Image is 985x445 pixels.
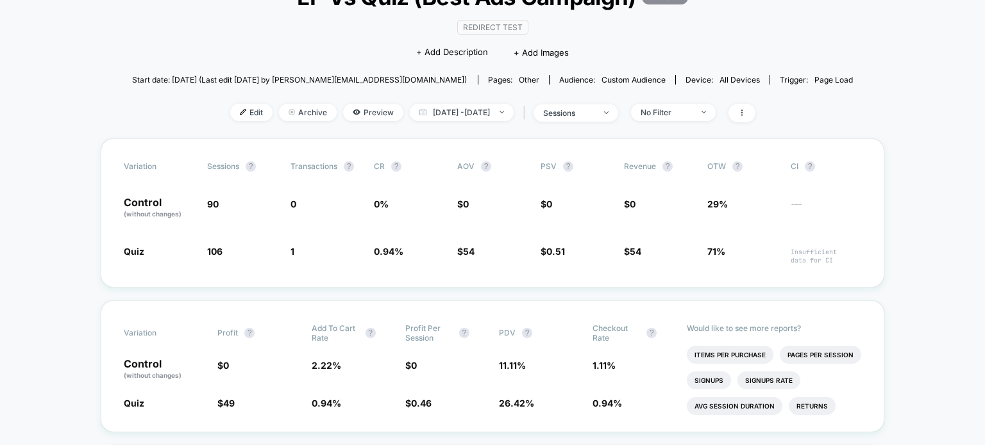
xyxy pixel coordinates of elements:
img: calendar [419,109,426,115]
span: $ [457,246,475,257]
span: 0.94 % [593,398,622,409]
span: $ [624,198,636,209]
span: CR [374,161,385,171]
div: Trigger: [780,75,853,85]
div: sessions [543,108,594,118]
div: Audience: [559,75,666,85]
span: + Add Images [514,47,569,58]
button: ? [662,161,673,172]
img: end [604,111,609,114]
span: 0 [546,198,552,209]
li: Signups Rate [737,371,800,389]
span: 0.46 [411,398,432,409]
button: ? [391,161,401,172]
span: | [520,104,534,122]
span: [DATE] - [DATE] [410,104,514,121]
p: Would like to see more reports? [687,323,862,333]
span: other [519,75,539,85]
span: $ [405,398,432,409]
span: Quiz [124,398,144,409]
button: ? [246,161,256,172]
div: Pages: [488,75,539,85]
button: ? [366,328,376,338]
span: PDV [499,328,516,337]
button: ? [344,161,354,172]
li: Avg Session Duration [687,397,782,415]
span: 0 [223,360,229,371]
span: $ [457,198,469,209]
span: 0 [630,198,636,209]
span: all devices [720,75,760,85]
span: 29% [707,198,728,209]
span: Custom Audience [602,75,666,85]
span: 0 % [374,198,389,209]
span: Archive [279,104,337,121]
span: CI [791,161,861,172]
span: 0 [290,198,296,209]
span: 71% [707,246,725,257]
span: Sessions [207,161,239,171]
button: ? [646,328,657,338]
span: Add To Cart Rate [312,323,359,343]
span: 0.51 [546,246,565,257]
span: Redirect Test [457,20,528,35]
span: 90 [207,198,219,209]
span: 106 [207,246,223,257]
span: 0 [463,198,469,209]
span: 1 [290,246,294,257]
span: Edit [230,104,273,121]
span: Quiz [124,246,144,257]
li: Pages Per Session [780,346,861,364]
span: 0.94 % [374,246,403,257]
span: $ [541,198,552,209]
span: 49 [223,398,235,409]
span: Checkout Rate [593,323,640,343]
span: Preview [343,104,403,121]
span: Variation [124,161,194,172]
span: Device: [675,75,770,85]
span: Profit [217,328,238,337]
span: Start date: [DATE] (Last edit [DATE] by [PERSON_NAME][EMAIL_ADDRESS][DOMAIN_NAME]) [132,75,467,85]
span: Profit Per Session [405,323,453,343]
div: No Filter [641,108,692,117]
span: 0.94 % [312,398,341,409]
span: 11.11 % [499,360,526,371]
button: ? [481,161,491,172]
button: ? [732,161,743,172]
span: PSV [541,161,557,171]
span: 54 [630,246,641,257]
span: AOV [457,161,475,171]
button: ? [563,161,573,172]
img: edit [240,109,246,115]
span: 0 [411,360,417,371]
button: ? [522,328,532,338]
span: 26.42 % [499,398,534,409]
span: 2.22 % [312,360,341,371]
button: ? [805,161,815,172]
span: $ [217,360,229,371]
span: $ [217,398,235,409]
img: end [500,111,504,113]
button: ? [244,328,255,338]
span: Transactions [290,161,337,171]
li: Signups [687,371,731,389]
span: $ [624,246,641,257]
p: Control [124,359,205,380]
span: --- [791,200,861,219]
span: + Add Description [416,46,488,59]
span: OTW [707,161,778,172]
span: 1.11 % [593,360,616,371]
li: Items Per Purchase [687,346,773,364]
span: (without changes) [124,210,181,218]
img: end [702,111,706,113]
span: Insufficient data for CI [791,248,861,264]
span: (without changes) [124,371,181,379]
span: Revenue [624,161,656,171]
span: 54 [463,246,475,257]
span: Variation [124,323,194,343]
button: ? [459,328,469,338]
span: $ [541,246,565,257]
li: Returns [789,397,836,415]
p: Control [124,197,194,219]
span: $ [405,360,417,371]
